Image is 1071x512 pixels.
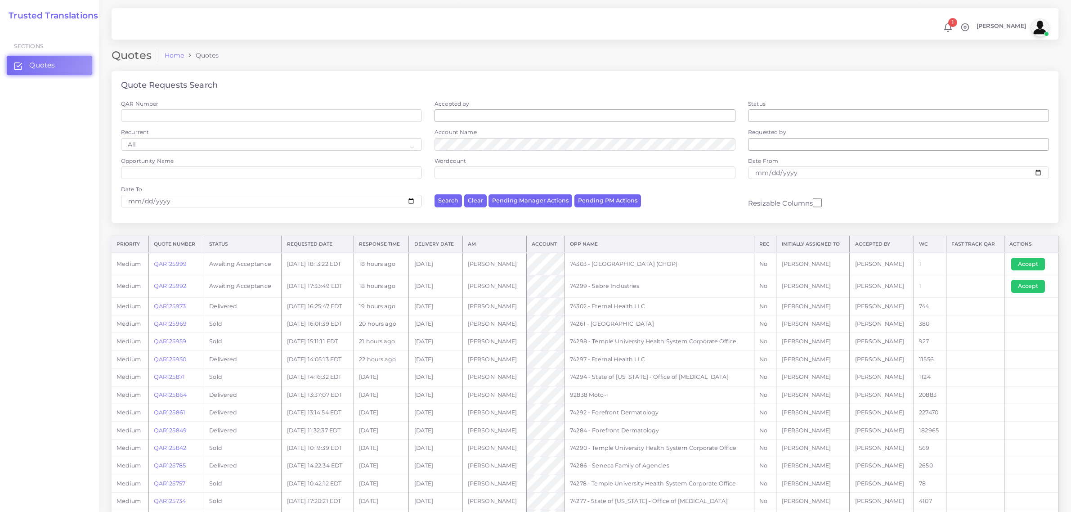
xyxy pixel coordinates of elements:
[565,475,754,492] td: 74278 - Temple University Health System Corporate Office
[282,333,354,350] td: [DATE] 15:11:11 EDT
[754,386,776,404] td: No
[914,315,946,332] td: 380
[565,404,754,422] td: 74292 - Forefront Dermatology
[850,493,914,510] td: [PERSON_NAME]
[204,275,282,297] td: Awaiting Acceptance
[850,350,914,368] td: [PERSON_NAME]
[154,409,185,416] a: QAR125861
[850,404,914,422] td: [PERSON_NAME]
[776,404,850,422] td: [PERSON_NAME]
[462,422,527,439] td: [PERSON_NAME]
[462,386,527,404] td: [PERSON_NAME]
[409,275,462,297] td: [DATE]
[850,253,914,275] td: [PERSON_NAME]
[282,275,354,297] td: [DATE] 17:33:49 EDT
[282,493,354,510] td: [DATE] 17:20:21 EDT
[914,422,946,439] td: 182965
[121,81,218,90] h4: Quote Requests Search
[565,253,754,275] td: 74303 - [GEOGRAPHIC_DATA] (CHOP)
[117,445,141,451] span: medium
[435,100,470,108] label: Accepted by
[948,18,957,27] span: 1
[488,194,572,207] button: Pending Manager Actions
[154,283,186,289] a: QAR125992
[354,297,408,315] td: 19 hours ago
[354,253,408,275] td: 18 hours ago
[754,368,776,386] td: No
[776,253,850,275] td: [PERSON_NAME]
[117,427,141,434] span: medium
[2,11,98,21] a: Trusted Translations
[121,128,149,136] label: Recurrent
[117,356,141,363] span: medium
[565,422,754,439] td: 74284 - Forefront Dermatology
[914,493,946,510] td: 4107
[565,493,754,510] td: 74277 - State of [US_STATE] - Office of [MEDICAL_DATA]
[154,498,186,504] a: QAR125734
[754,475,776,492] td: No
[409,236,462,253] th: Delivery Date
[850,422,914,439] td: [PERSON_NAME]
[776,315,850,332] td: [PERSON_NAME]
[112,49,158,62] h2: Quotes
[462,236,527,253] th: AM
[754,236,776,253] th: REC
[117,303,141,310] span: medium
[282,253,354,275] td: [DATE] 18:13:22 EDT
[754,333,776,350] td: No
[914,275,946,297] td: 1
[1011,283,1051,289] a: Accept
[748,100,766,108] label: Status
[754,493,776,510] td: No
[117,498,141,504] span: medium
[464,194,487,207] button: Clear
[462,315,527,332] td: [PERSON_NAME]
[154,445,186,451] a: QAR125842
[154,427,187,434] a: QAR125849
[282,236,354,253] th: Requested Date
[565,315,754,332] td: 74261 - [GEOGRAPHIC_DATA]
[462,275,527,297] td: [PERSON_NAME]
[754,315,776,332] td: No
[117,338,141,345] span: medium
[409,350,462,368] td: [DATE]
[748,197,822,208] label: Resizable Columns
[409,439,462,457] td: [DATE]
[282,297,354,315] td: [DATE] 16:25:47 EDT
[565,368,754,386] td: 74294 - State of [US_STATE] - Office of [MEDICAL_DATA]
[850,439,914,457] td: [PERSON_NAME]
[282,404,354,422] td: [DATE] 13:14:54 EDT
[850,386,914,404] td: [PERSON_NAME]
[1004,236,1058,253] th: Actions
[354,333,408,350] td: 21 hours ago
[776,475,850,492] td: [PERSON_NAME]
[282,439,354,457] td: [DATE] 10:19:39 EDT
[154,260,187,267] a: QAR125999
[850,236,914,253] th: Accepted by
[409,297,462,315] td: [DATE]
[409,475,462,492] td: [DATE]
[409,333,462,350] td: [DATE]
[204,439,282,457] td: Sold
[462,333,527,350] td: [PERSON_NAME]
[754,457,776,475] td: No
[462,475,527,492] td: [PERSON_NAME]
[462,404,527,422] td: [PERSON_NAME]
[914,333,946,350] td: 927
[776,457,850,475] td: [PERSON_NAME]
[154,338,186,345] a: QAR125959
[409,368,462,386] td: [DATE]
[409,493,462,510] td: [DATE]
[354,404,408,422] td: [DATE]
[565,439,754,457] td: 74290 - Temple University Health System Corporate Office
[282,315,354,332] td: [DATE] 16:01:39 EDT
[776,275,850,297] td: [PERSON_NAME]
[117,462,141,469] span: medium
[204,333,282,350] td: Sold
[972,18,1052,36] a: [PERSON_NAME]avatar
[154,480,185,487] a: QAR125757
[565,236,754,253] th: Opp Name
[29,60,55,70] span: Quotes
[565,350,754,368] td: 74297 - Eternal Health LLC
[184,51,219,60] li: Quotes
